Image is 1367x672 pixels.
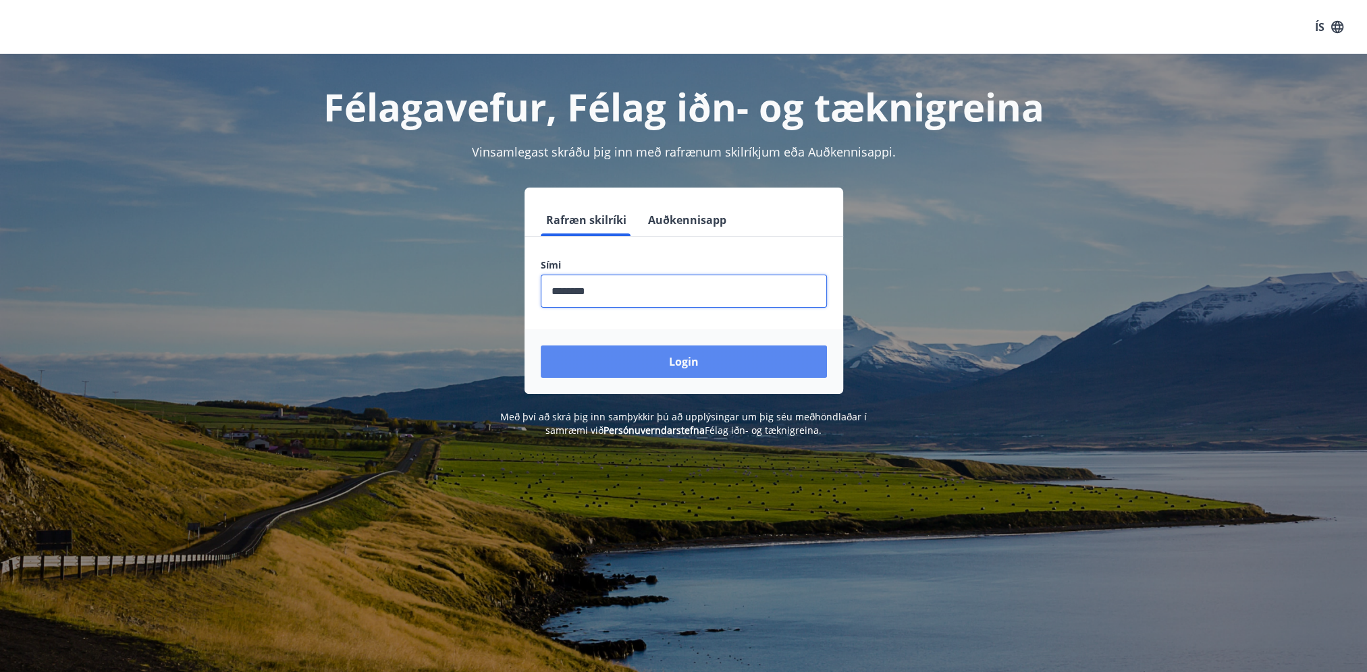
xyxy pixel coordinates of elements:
[541,204,632,236] button: Rafræn skilríki
[604,424,705,437] a: Persónuverndarstefna
[643,204,732,236] button: Auðkennisapp
[1308,15,1351,39] button: ÍS
[541,345,827,378] button: Login
[541,258,827,272] label: Sími
[472,144,896,160] span: Vinsamlegast skráðu þig inn með rafrænum skilríkjum eða Auðkennisappi.
[214,81,1154,132] h1: Félagavefur, Félag iðn- og tæknigreina
[500,410,867,437] span: Með því að skrá þig inn samþykkir þú að upplýsingar um þig séu meðhöndlaðar í samræmi við Félag i...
